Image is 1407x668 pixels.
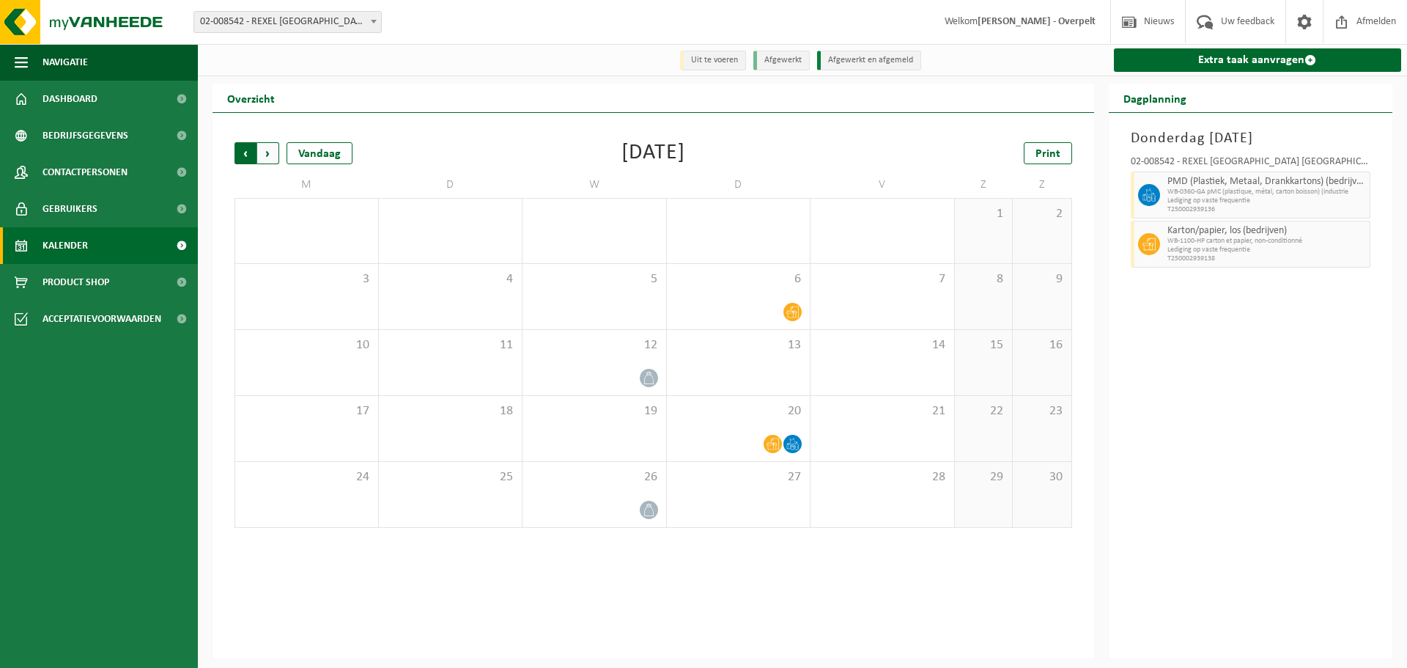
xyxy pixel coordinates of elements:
[1020,469,1063,485] span: 30
[962,206,1005,222] span: 1
[1167,176,1367,188] span: PMD (Plastiek, Metaal, Drankkartons) (bedrijven)
[43,117,128,154] span: Bedrijfsgegevens
[962,403,1005,419] span: 22
[213,84,289,112] h2: Overzicht
[257,142,279,164] span: Volgende
[1167,197,1367,205] span: Lediging op vaste frequentie
[674,337,803,353] span: 13
[674,469,803,485] span: 27
[43,227,88,264] span: Kalender
[386,337,515,353] span: 11
[1167,205,1367,214] span: T250002939136
[386,271,515,287] span: 4
[680,51,746,70] li: Uit te voeren
[193,11,382,33] span: 02-008542 - REXEL BELGIUM NV - PELT
[621,142,685,164] div: [DATE]
[43,154,128,191] span: Contactpersonen
[962,337,1005,353] span: 15
[386,403,515,419] span: 18
[1167,254,1367,263] span: T250002939138
[1024,142,1072,164] a: Print
[43,44,88,81] span: Navigatie
[1035,148,1060,160] span: Print
[674,271,803,287] span: 6
[1020,403,1063,419] span: 23
[522,172,667,198] td: W
[1013,172,1071,198] td: Z
[674,403,803,419] span: 20
[530,403,659,419] span: 19
[243,469,371,485] span: 24
[818,403,947,419] span: 21
[1114,48,1402,72] a: Extra taak aanvragen
[43,191,97,227] span: Gebruikers
[1020,271,1063,287] span: 9
[243,337,371,353] span: 10
[243,271,371,287] span: 3
[234,142,256,164] span: Vorige
[1109,84,1201,112] h2: Dagplanning
[667,172,811,198] td: D
[43,264,109,301] span: Product Shop
[234,172,379,198] td: M
[43,81,97,117] span: Dashboard
[962,469,1005,485] span: 29
[379,172,523,198] td: D
[43,301,161,337] span: Acceptatievoorwaarden
[1167,237,1367,246] span: WB-1100-HP carton et papier, non-conditionné
[1167,188,1367,197] span: WB-0360-GA pMC (plastique, métal, carton boisson) (industrie
[243,403,371,419] span: 17
[1131,157,1371,172] div: 02-008542 - REXEL [GEOGRAPHIC_DATA] [GEOGRAPHIC_DATA] - PELT
[818,469,947,485] span: 28
[810,172,955,198] td: V
[962,271,1005,287] span: 8
[1020,206,1063,222] span: 2
[818,271,947,287] span: 7
[818,337,947,353] span: 14
[530,271,659,287] span: 5
[386,469,515,485] span: 25
[1020,337,1063,353] span: 16
[530,469,659,485] span: 26
[978,16,1096,27] strong: [PERSON_NAME] - Overpelt
[194,12,381,32] span: 02-008542 - REXEL BELGIUM NV - PELT
[1131,128,1371,150] h3: Donderdag [DATE]
[1167,225,1367,237] span: Karton/papier, los (bedrijven)
[1167,246,1367,254] span: Lediging op vaste frequentie
[955,172,1013,198] td: Z
[530,337,659,353] span: 12
[753,51,810,70] li: Afgewerkt
[817,51,921,70] li: Afgewerkt en afgemeld
[287,142,352,164] div: Vandaag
